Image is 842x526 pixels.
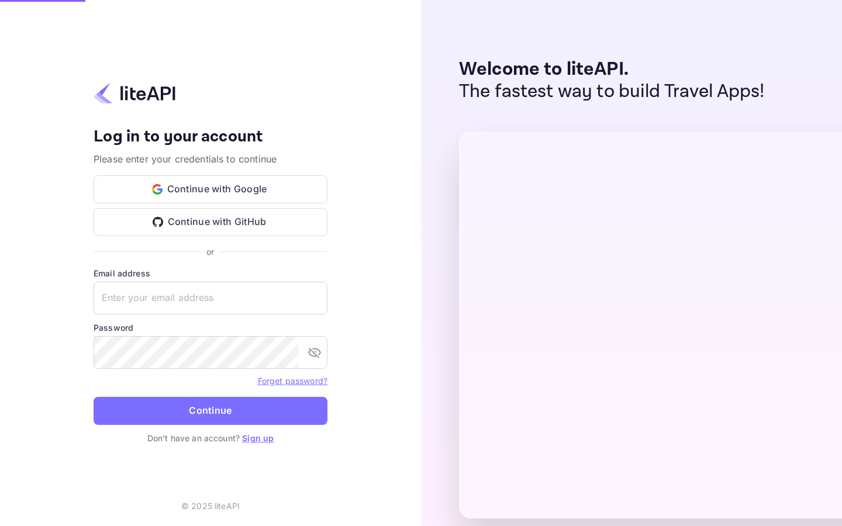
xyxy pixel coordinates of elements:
[242,433,274,443] a: Sign up
[94,397,327,425] button: Continue
[303,341,326,364] button: toggle password visibility
[94,127,327,147] h4: Log in to your account
[94,267,327,279] label: Email address
[181,500,240,512] p: © 2025 liteAPI
[94,175,327,203] button: Continue with Google
[258,376,327,386] a: Forget password?
[94,208,327,236] button: Continue with GitHub
[206,245,214,258] p: or
[459,58,765,81] p: Welcome to liteAPI.
[459,81,765,103] p: The fastest way to build Travel Apps!
[94,321,327,334] label: Password
[94,152,327,166] p: Please enter your credentials to continue
[94,432,327,444] p: Don't have an account?
[94,282,327,314] input: Enter your email address
[94,82,175,105] img: liteapi
[258,375,327,386] a: Forget password?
